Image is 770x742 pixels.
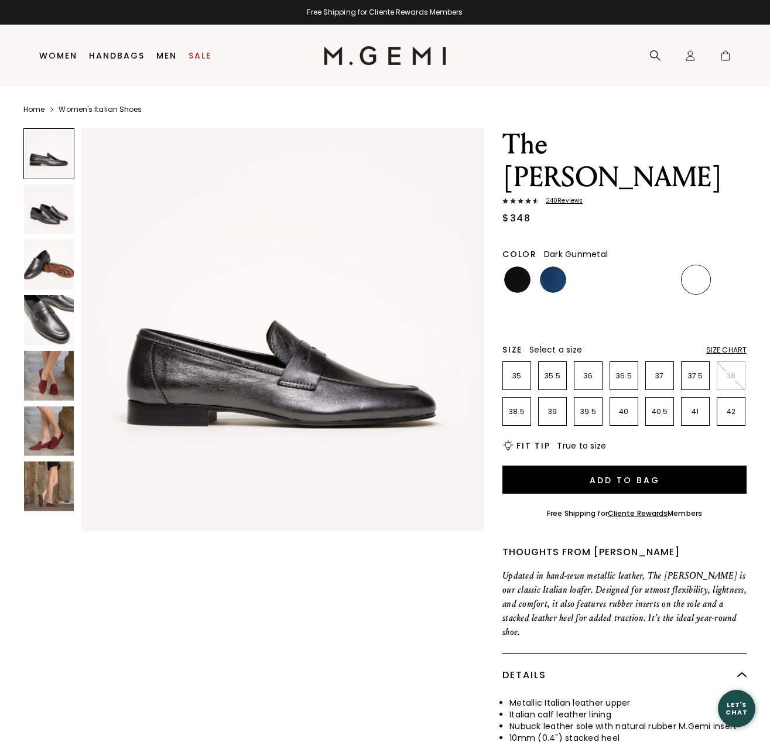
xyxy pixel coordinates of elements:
p: 37 [646,371,673,381]
img: The Sacca Donna [24,461,74,511]
li: Nubuck leather sole with natural rubber M.Gemi insert [509,720,747,732]
img: Black [504,266,531,293]
p: 38.5 [503,407,531,416]
p: 40 [610,407,638,416]
img: Luggage [576,266,602,293]
img: The Sacca Donna [24,351,74,401]
img: The Sacca Donna [24,295,74,345]
a: Sale [189,51,211,60]
img: The Sacca Donna [24,240,74,289]
p: 39 [539,407,566,416]
p: 42 [717,407,745,416]
h2: Color [502,249,537,259]
h2: Size [502,345,522,354]
p: 35.5 [539,371,566,381]
span: Dark Gunmetal [544,248,608,260]
img: Dark Gunmetal [683,266,709,293]
img: The Sacca Donna [81,128,484,531]
h2: Fit Tip [516,441,550,450]
img: Light Oatmeal [611,266,638,293]
a: Handbags [89,51,145,60]
p: 40.5 [646,407,673,416]
img: Dark Chocolate [504,302,531,329]
span: 240 Review s [539,197,583,204]
p: Updated in hand-sewn metallic leather, The [PERSON_NAME] is our classic Italian loafer. Designed ... [502,569,747,639]
a: 240Reviews [502,197,747,207]
li: Italian calf leather lining [509,709,747,720]
a: Men [156,51,177,60]
div: $348 [502,211,531,225]
div: Size Chart [706,346,747,355]
span: True to size [557,440,606,452]
li: Metallic Italian leather upper [509,697,747,709]
p: 38 [717,371,745,381]
p: 37.5 [682,371,709,381]
a: Women [39,51,77,60]
div: Let's Chat [718,701,755,716]
div: Thoughts from [PERSON_NAME] [502,545,747,559]
h1: The [PERSON_NAME] [502,128,747,194]
a: Cliente Rewards [608,508,668,518]
p: 41 [682,407,709,416]
img: Sapphire [576,302,602,329]
img: Burgundy [647,266,673,293]
p: 35 [503,371,531,381]
p: 39.5 [574,407,602,416]
img: M.Gemi [324,46,446,65]
img: Cocoa [540,302,566,329]
span: Select a size [529,344,582,355]
img: The Sacca Donna [24,184,74,234]
p: 36.5 [610,371,638,381]
div: Details [502,654,747,697]
div: Free Shipping for Members [547,509,702,518]
button: Add to Bag [502,466,747,494]
img: The Sacca Donna [24,406,74,456]
p: 36 [574,371,602,381]
img: Navy [540,266,566,293]
img: Sunset Red [718,266,745,293]
img: Leopard [611,302,638,329]
a: Women's Italian Shoes [59,105,142,114]
a: Home [23,105,45,114]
